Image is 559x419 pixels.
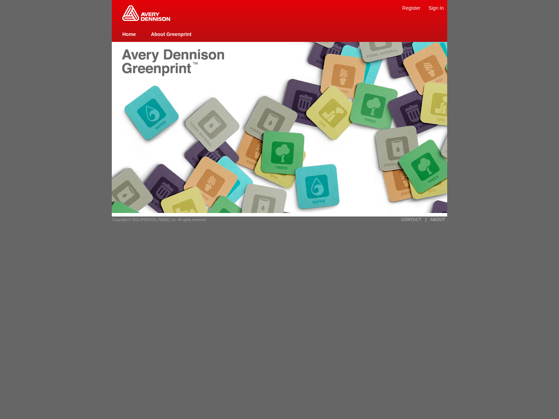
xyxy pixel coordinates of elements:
img: Home [122,5,170,21]
a: ABOUT [430,217,445,222]
a: Register [402,5,420,11]
a: CONTACT [401,217,421,222]
a: About Greenprint [151,31,191,37]
a: Home [122,31,136,37]
span: Copyright © 2012 [PERSON_NAME], Inc. All rights reserved. [112,218,207,222]
a: | [425,217,426,222]
a: Sign In [428,5,444,11]
a: Greenprint [122,17,170,22]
